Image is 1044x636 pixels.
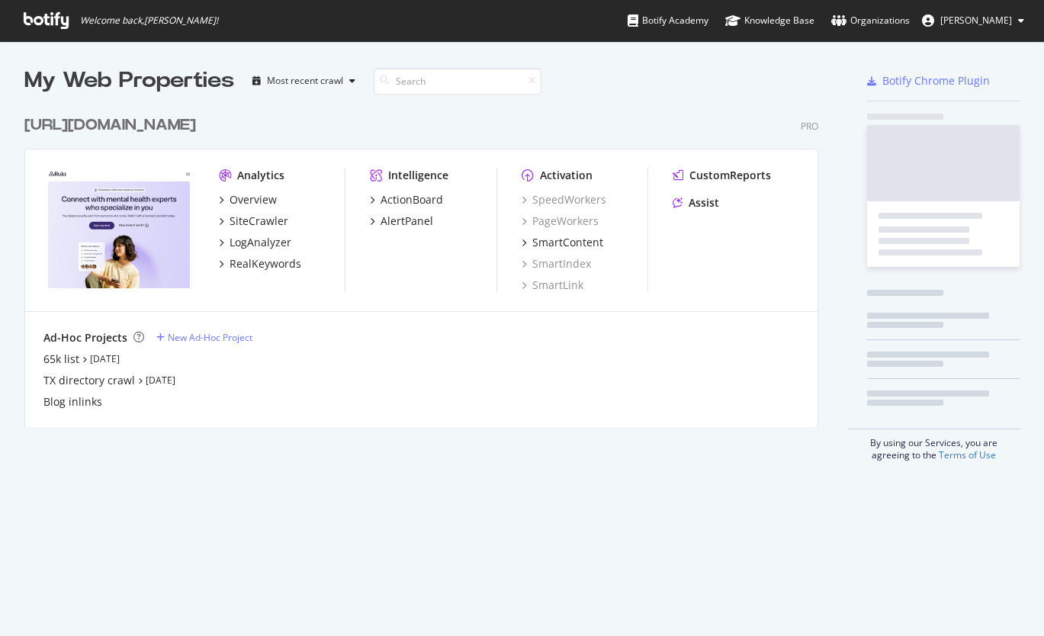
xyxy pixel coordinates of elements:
[370,192,443,207] a: ActionBoard
[370,214,433,229] a: AlertPanel
[80,14,218,27] span: Welcome back, [PERSON_NAME] !
[24,66,234,96] div: My Web Properties
[522,256,591,271] a: SmartIndex
[867,73,990,88] a: Botify Chrome Plugin
[522,192,606,207] a: SpeedWorkers
[540,168,593,183] div: Activation
[628,13,708,28] div: Botify Academy
[156,331,252,344] a: New Ad-Hoc Project
[910,8,1036,33] button: [PERSON_NAME]
[522,278,583,293] a: SmartLink
[24,96,830,427] div: grid
[230,192,277,207] div: Overview
[237,168,284,183] div: Analytics
[522,235,603,250] a: SmartContent
[168,331,252,344] div: New Ad-Hoc Project
[267,76,343,85] div: Most recent crawl
[381,214,433,229] div: AlertPanel
[882,73,990,88] div: Botify Chrome Plugin
[689,168,771,183] div: CustomReports
[219,235,291,250] a: LogAnalyzer
[43,373,135,388] a: TX directory crawl
[831,13,910,28] div: Organizations
[673,195,719,210] a: Assist
[388,168,448,183] div: Intelligence
[24,114,202,137] a: [URL][DOMAIN_NAME]
[43,394,102,410] a: Blog inlinks
[146,374,175,387] a: [DATE]
[24,114,196,137] div: [URL][DOMAIN_NAME]
[230,235,291,250] div: LogAnalyzer
[848,429,1020,461] div: By using our Services, you are agreeing to the
[43,352,79,367] a: 65k list
[219,256,301,271] a: RealKeywords
[939,448,996,461] a: Terms of Use
[374,68,541,95] input: Search
[219,192,277,207] a: Overview
[246,69,361,93] button: Most recent crawl
[689,195,719,210] div: Assist
[219,214,288,229] a: SiteCrawler
[940,14,1012,27] span: Nick Schurk
[673,168,771,183] a: CustomReports
[43,330,127,345] div: Ad-Hoc Projects
[522,214,599,229] a: PageWorkers
[725,13,814,28] div: Knowledge Base
[532,235,603,250] div: SmartContent
[230,256,301,271] div: RealKeywords
[90,352,120,365] a: [DATE]
[43,168,194,289] img: https://www.rula.com/
[381,192,443,207] div: ActionBoard
[230,214,288,229] div: SiteCrawler
[801,120,818,133] div: Pro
